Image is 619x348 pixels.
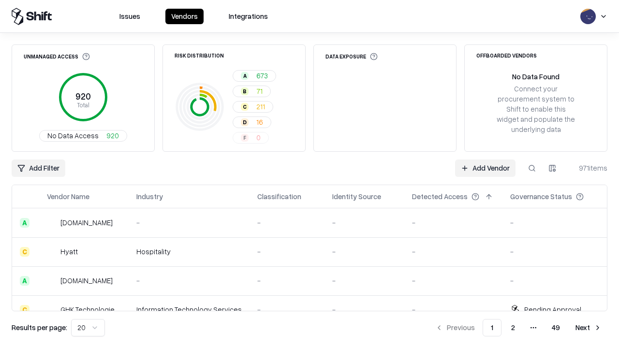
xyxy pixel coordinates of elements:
[544,319,568,336] button: 49
[256,117,263,127] span: 16
[12,159,65,177] button: Add Filter
[233,116,271,128] button: D16
[332,275,397,286] div: -
[20,218,29,228] div: A
[412,304,495,315] div: -
[257,191,301,202] div: Classification
[570,319,607,336] button: Next
[60,217,113,228] div: [DOMAIN_NAME]
[510,275,599,286] div: -
[233,101,273,113] button: C211
[524,304,581,315] div: Pending Approval
[483,319,501,336] button: 1
[12,322,67,333] p: Results per page:
[114,9,146,24] button: Issues
[233,70,276,82] button: A673
[136,191,163,202] div: Industry
[136,246,242,257] div: Hospitality
[412,246,495,257] div: -
[256,86,263,96] span: 71
[233,86,271,97] button: B71
[60,304,121,315] div: GHK Technologies Inc.
[136,304,242,315] div: Information Technology Services
[256,71,268,81] span: 673
[241,103,249,111] div: C
[175,53,224,58] div: Risk Distribution
[332,304,397,315] div: -
[429,319,607,336] nav: pagination
[47,305,57,315] img: GHK Technologies Inc.
[412,275,495,286] div: -
[77,101,89,109] tspan: Total
[47,218,57,228] img: intrado.com
[60,246,78,257] div: Hyatt
[325,53,378,60] div: Data Exposure
[47,276,57,286] img: primesec.co.il
[256,101,265,112] span: 211
[510,217,599,228] div: -
[412,217,495,228] div: -
[510,246,599,257] div: -
[476,53,537,58] div: Offboarded Vendors
[332,246,397,257] div: -
[241,118,249,126] div: D
[39,130,127,142] button: No Data Access920
[106,130,119,141] span: 920
[60,275,113,286] div: [DOMAIN_NAME]
[20,276,29,286] div: A
[257,275,317,286] div: -
[512,72,560,82] div: No Data Found
[257,246,317,257] div: -
[332,191,381,202] div: Identity Source
[241,87,249,95] div: B
[257,304,317,315] div: -
[241,72,249,80] div: A
[20,247,29,257] div: C
[20,305,29,315] div: C
[496,84,576,135] div: Connect your procurement system to Shift to enable this widget and populate the underlying data
[136,275,242,286] div: -
[47,247,57,257] img: Hyatt
[75,91,91,101] tspan: 920
[455,159,516,177] a: Add Vendor
[47,130,99,141] span: No Data Access
[165,9,204,24] button: Vendors
[136,217,242,228] div: -
[412,191,468,202] div: Detected Access
[503,319,523,336] button: 2
[569,163,607,173] div: 971 items
[332,217,397,228] div: -
[47,191,89,202] div: Vendor Name
[510,191,572,202] div: Governance Status
[257,217,317,228] div: -
[223,9,274,24] button: Integrations
[24,53,90,60] div: Unmanaged Access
